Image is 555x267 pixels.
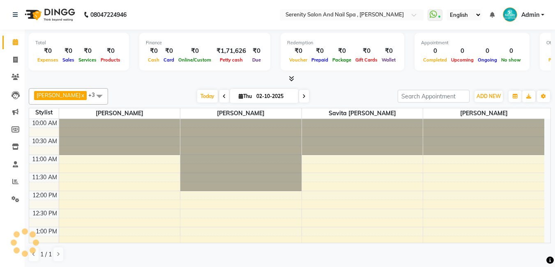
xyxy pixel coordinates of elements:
span: Thu [237,93,254,99]
img: logo [21,3,77,26]
div: Stylist [29,108,59,117]
div: 0 [421,46,449,56]
span: Petty cash [218,57,245,63]
div: 0 [476,46,499,56]
div: 12:30 PM [31,209,59,218]
div: 10:00 AM [30,119,59,128]
div: Appointment [421,39,523,46]
button: ADD NEW [474,91,503,102]
a: x [81,92,84,98]
span: Due [250,57,263,63]
div: ₹0 [249,46,264,56]
div: 10:30 AM [30,137,59,146]
span: Online/Custom [176,57,213,63]
div: 0 [499,46,523,56]
span: +3 [88,91,101,98]
div: Redemption [287,39,398,46]
div: ₹0 [35,46,60,56]
div: 11:00 AM [30,155,59,164]
span: ADD NEW [477,93,501,99]
span: Savita [PERSON_NAME] [302,108,423,119]
span: 1 / 1 [40,250,52,259]
span: Package [330,57,353,63]
div: ₹0 [176,46,213,56]
span: Admin [521,11,539,19]
span: [PERSON_NAME] [37,92,81,98]
span: Ongoing [476,57,499,63]
span: No show [499,57,523,63]
span: Card [161,57,176,63]
span: Prepaid [309,57,330,63]
span: Wallet [380,57,398,63]
div: ₹0 [161,46,176,56]
div: ₹0 [99,46,122,56]
span: Completed [421,57,449,63]
div: 11:30 AM [30,173,59,182]
div: 1:00 PM [34,227,59,236]
input: Search Appointment [398,90,470,103]
span: Gift Cards [353,57,380,63]
div: ₹0 [330,46,353,56]
span: Services [76,57,99,63]
b: 08047224946 [90,3,127,26]
span: Upcoming [449,57,476,63]
div: ₹0 [353,46,380,56]
div: ₹0 [380,46,398,56]
div: ₹0 [60,46,76,56]
span: [PERSON_NAME] [180,108,302,119]
div: ₹1,71,626 [213,46,249,56]
div: 0 [449,46,476,56]
span: Products [99,57,122,63]
div: Finance [146,39,264,46]
img: Admin [503,7,517,22]
span: Expenses [35,57,60,63]
div: ₹0 [76,46,99,56]
span: [PERSON_NAME] [59,108,180,119]
div: ₹0 [309,46,330,56]
span: Voucher [287,57,309,63]
input: 2025-10-02 [254,90,295,103]
span: Cash [146,57,161,63]
div: Total [35,39,122,46]
span: Sales [60,57,76,63]
span: Today [197,90,218,103]
div: ₹0 [287,46,309,56]
div: ₹0 [146,46,161,56]
span: [PERSON_NAME] [423,108,544,119]
div: 12:00 PM [31,191,59,200]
